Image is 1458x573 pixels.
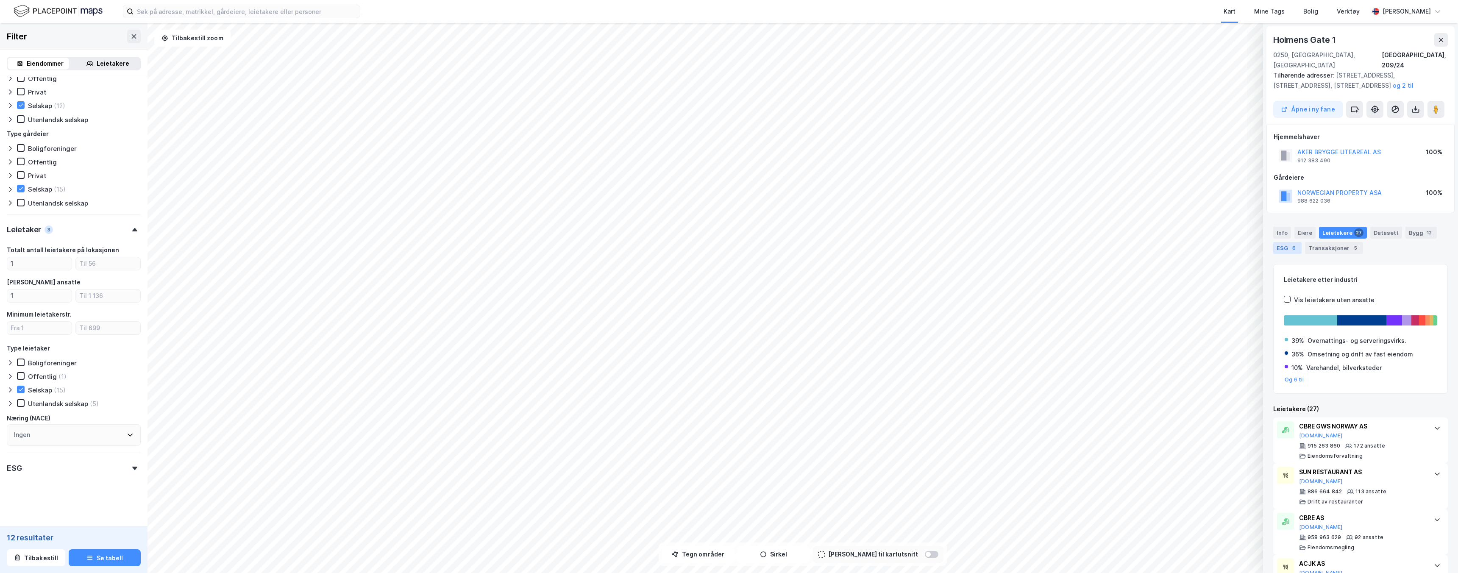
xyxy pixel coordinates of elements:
div: Eiendomsforvaltning [1308,453,1363,459]
div: 113 ansatte [1355,488,1386,495]
button: [DOMAIN_NAME] [1299,478,1343,485]
div: 886 664 842 [1308,488,1342,495]
button: Tilbakestill zoom [154,30,231,47]
button: Sirkel [737,546,810,563]
div: Verktøy [1337,6,1360,17]
div: Leietakere etter industri [1284,275,1437,285]
input: Fra 1 [7,257,72,270]
div: Privat [28,172,46,180]
input: Til 56 [76,257,140,270]
div: Hjemmelshaver [1274,132,1447,142]
div: Varehandel, bilverksteder [1306,363,1382,373]
div: [PERSON_NAME] [1383,6,1431,17]
input: Til 699 [76,322,140,334]
button: Se tabell [69,549,141,566]
div: Leietakere (27) [1273,404,1448,414]
div: Utenlandsk selskap [28,199,88,207]
span: Tilhørende adresser: [1273,72,1336,79]
div: Datasett [1370,227,1402,239]
input: Til 1 136 [76,289,140,302]
div: ACJK AS [1299,559,1425,569]
div: 3 [45,225,53,234]
div: Transaksjoner [1305,242,1363,254]
div: [GEOGRAPHIC_DATA], 209/24 [1382,50,1448,70]
div: 36% [1291,349,1304,359]
button: Tegn områder [662,546,734,563]
div: Eiere [1294,227,1316,239]
div: 6 [1290,244,1298,252]
div: Leietaker [7,225,41,235]
div: 172 ansatte [1354,442,1385,449]
div: Offentlig [28,373,57,381]
button: [DOMAIN_NAME] [1299,524,1343,531]
div: Næring (NACE) [7,413,50,423]
div: Type leietaker [7,343,50,353]
div: 39% [1291,336,1304,346]
div: Mine Tags [1254,6,1285,17]
div: Ingen [14,430,30,440]
div: (5) [90,400,99,408]
div: Drift av restauranter [1308,498,1363,505]
input: Søk på adresse, matrikkel, gårdeiere, leietakere eller personer [134,5,360,18]
div: Omsetning og drift av fast eiendom [1308,349,1413,359]
div: ESG [1273,242,1302,254]
div: SUN RESTAURANT AS [1299,467,1425,477]
div: Eiendommer [27,58,64,69]
button: [DOMAIN_NAME] [1299,432,1343,439]
div: 100% [1426,147,1442,157]
button: Og 6 til [1285,376,1304,383]
div: Selskap [28,386,52,394]
div: 912 383 490 [1297,157,1330,164]
div: 5 [1351,244,1360,252]
div: [PERSON_NAME] til kartutsnitt [828,549,918,559]
div: Bygg [1405,227,1437,239]
div: CBRE AS [1299,513,1425,523]
div: [PERSON_NAME] ansatte [7,277,81,287]
div: (15) [54,185,66,193]
button: Åpne i ny fane [1273,101,1343,118]
div: Bolig [1303,6,1318,17]
div: Overnattings- og serveringsvirks. [1308,336,1406,346]
div: [STREET_ADDRESS], [STREET_ADDRESS], [STREET_ADDRESS] [1273,70,1441,91]
div: Holmens Gate 1 [1273,33,1338,47]
div: Offentlig [28,158,57,166]
div: Gårdeiere [1274,172,1447,183]
input: Fra 15 [7,289,72,302]
div: Leietakere [97,58,129,69]
div: Offentlig [28,75,57,83]
div: 100% [1426,188,1442,198]
div: 12 resultater [7,532,141,542]
div: 12 [1425,228,1433,237]
div: 27 [1354,228,1363,237]
div: (15) [54,386,66,394]
div: (1) [58,373,67,381]
div: Totalt antall leietakere på lokasjonen [7,245,119,255]
div: Vis leietakere uten ansatte [1294,295,1375,305]
div: Type gårdeier [7,129,49,139]
div: Info [1273,227,1291,239]
div: Selskap [28,102,52,110]
div: Utenlandsk selskap [28,400,88,408]
div: 0250, [GEOGRAPHIC_DATA], [GEOGRAPHIC_DATA] [1273,50,1382,70]
div: 988 622 036 [1297,197,1330,204]
div: Privat [28,88,46,96]
div: 10% [1291,363,1303,373]
input: Fra 1 [7,322,72,334]
div: Boligforeninger [28,145,77,153]
div: 958 963 629 [1308,534,1341,541]
div: 92 ansatte [1355,534,1383,541]
img: logo.f888ab2527a4732fd821a326f86c7f29.svg [14,4,103,19]
div: Leietakere [1319,227,1367,239]
div: Minimum leietakerstr. [7,309,72,320]
div: Utenlandsk selskap [28,116,88,124]
div: Selskap [28,185,52,193]
div: Filter [7,30,27,43]
div: 915 263 860 [1308,442,1340,449]
iframe: Chat Widget [1416,532,1458,573]
div: Kart [1224,6,1235,17]
div: ESG [7,463,22,473]
div: Boligforeninger [28,359,77,367]
div: (12) [54,102,65,110]
button: Tilbakestill [7,549,65,566]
